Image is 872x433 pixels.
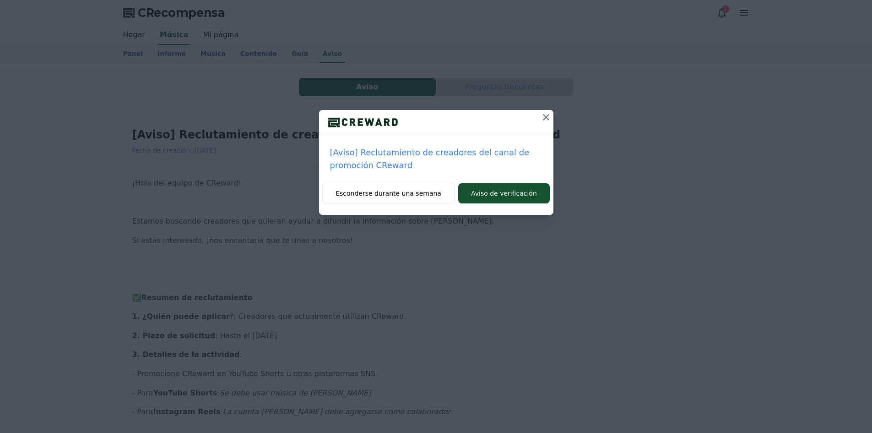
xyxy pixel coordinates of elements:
img: logo [319,115,407,129]
button: Esconderse durante una semana [322,183,455,204]
font: Esconderse durante una semana [336,190,441,197]
font: Aviso de verificación [471,190,537,197]
button: Aviso de verificación [458,183,550,203]
a: [Aviso] Reclutamiento de creadores del canal de promoción CReward [330,146,542,172]
font: [Aviso] Reclutamiento de creadores del canal de promoción CReward [330,148,530,170]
